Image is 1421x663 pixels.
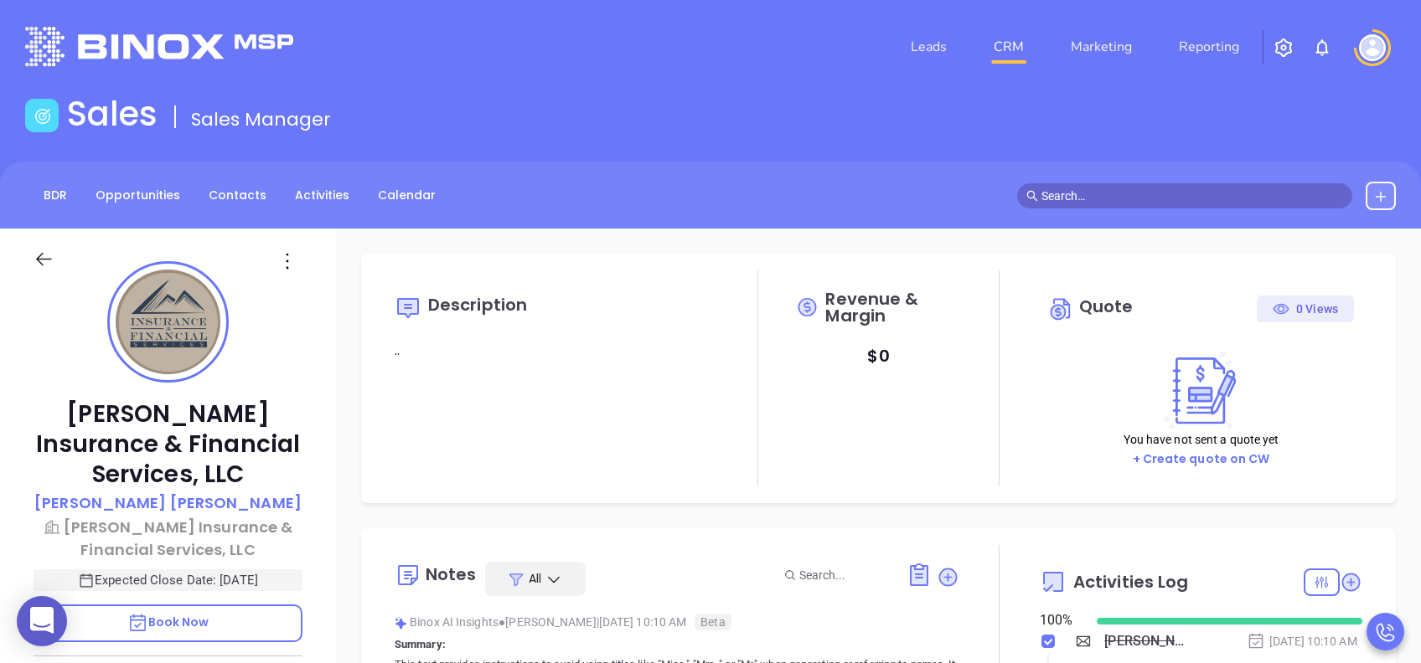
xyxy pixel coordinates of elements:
div: Binox AI Insights [PERSON_NAME] | [DATE] 10:10 AM [395,609,959,635]
span: Beta [695,614,731,630]
span: Description [428,293,527,316]
img: Circle dollar [1048,296,1075,322]
p: [PERSON_NAME] Insurance & Financial Services, LLC [34,399,302,490]
a: Leads [904,30,953,64]
span: Quote [1079,295,1134,318]
b: Summary: [395,638,446,650]
a: Activities [285,182,359,209]
p: Expected Close Date: [DATE] [34,569,302,591]
img: profile-user [116,270,220,374]
a: + Create quote on CW [1133,450,1270,467]
p: You have not sent a quote yet [1124,430,1279,449]
img: user [1359,34,1386,61]
h1: Sales [67,94,158,134]
div: Notes [426,566,477,583]
span: Revenue & Margin [825,290,959,324]
img: logo [25,27,293,66]
a: Reporting [1172,30,1246,64]
img: svg%3e [395,617,407,630]
img: Create on CWSell [1156,351,1247,430]
a: CRM [987,30,1031,64]
a: BDR [34,182,77,209]
input: Search... [799,566,888,584]
a: [PERSON_NAME] [PERSON_NAME] [34,491,302,516]
div: 100 % [1040,610,1077,630]
a: Calendar [368,182,446,209]
span: Sales Manager [191,106,331,132]
a: Contacts [199,182,276,209]
span: Book Now [127,614,209,630]
span: ● [499,615,506,629]
a: [PERSON_NAME] Insurance & Financial Services, LLC [34,516,302,561]
span: All [529,570,541,587]
div: [DATE] 10:10 AM [1247,632,1357,650]
div: [PERSON_NAME] I Didn’t Want to Let This Go… [1104,629,1192,654]
p: [PERSON_NAME] [PERSON_NAME] [34,491,302,514]
a: Opportunities [85,182,190,209]
span: Activities Log [1073,573,1188,590]
p: $ 0 [867,341,889,371]
a: Marketing [1064,30,1139,64]
button: + Create quote on CW [1128,450,1275,469]
div: 0 Views [1273,296,1338,322]
p: .. [395,341,717,361]
img: iconNotification [1312,38,1332,58]
input: Search… [1041,187,1343,205]
img: iconSetting [1274,38,1294,58]
span: search [1026,190,1038,202]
